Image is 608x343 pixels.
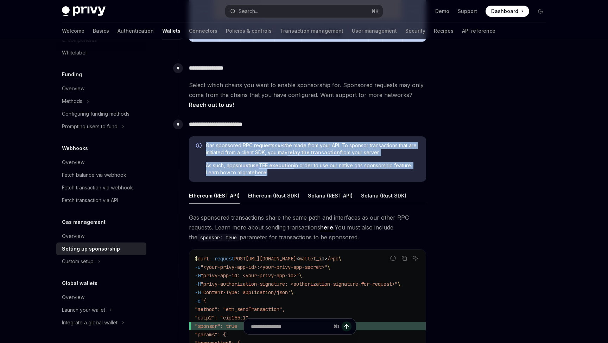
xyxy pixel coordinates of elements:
div: Search... [239,7,258,15]
img: dark logo [62,6,106,16]
a: Whitelabel [56,46,146,59]
span: -u [195,264,201,270]
div: Setting up sponsorship [62,245,120,253]
span: "caip2": "eip155:1", [195,315,251,321]
button: Toggle Integrate a global wallet section [56,316,146,329]
button: Ask AI [411,254,420,263]
span: "<your-privy-app-id>:<your-privy-app-secret>" [201,264,327,270]
h5: Gas management [62,218,106,226]
div: Integrate a global wallet [62,318,118,327]
a: Connectors [189,22,217,39]
button: Toggle Custom setup section [56,255,146,268]
span: wallet_i [299,255,322,262]
a: Overview [56,156,146,169]
a: Recipes [434,22,454,39]
span: Select which chains you want to enable sponsorship for. Sponsored requests may only come from the... [189,80,426,110]
div: Launch your wallet [62,306,105,314]
h5: Funding [62,70,82,79]
div: Prompting users to fund [62,122,118,131]
span: Dashboard [491,8,518,15]
div: Custom setup [62,257,94,266]
button: Toggle dark mode [535,6,546,17]
span: \ [327,264,330,270]
span: "privy-authorization-signature: <authorization-signature-for-request>" [201,281,398,287]
a: Overview [56,230,146,242]
span: [URL][DOMAIN_NAME] [246,255,296,262]
a: here. [320,224,335,231]
strong: must [238,162,250,168]
a: API reference [462,22,495,39]
button: Toggle Launch your wallet section [56,304,146,316]
h5: Webhooks [62,144,88,153]
a: relay the transaction [287,149,340,156]
div: Solana (Rust SDK) [361,187,406,204]
a: Overview [56,291,146,304]
span: 'Content-Type: application/json' [201,289,291,296]
div: Ethereum (Rust SDK) [248,187,299,204]
button: Toggle Methods section [56,95,146,108]
h5: Global wallets [62,279,97,287]
span: /rpc [327,255,338,262]
span: -H [195,272,201,279]
a: Fetch transaction via webhook [56,181,146,194]
a: Demo [435,8,449,15]
span: \ [299,272,302,279]
a: TEE execution [259,162,294,169]
a: Basics [93,22,109,39]
div: Solana (REST API) [308,187,353,204]
a: Welcome [62,22,84,39]
span: $ [195,255,198,262]
span: d [322,255,324,262]
a: Fetch balance via webhook [56,169,146,181]
button: Report incorrect code [388,254,398,263]
a: here [255,169,266,176]
button: Copy the contents from the code block [400,254,409,263]
span: \ [398,281,400,287]
span: --request [209,255,234,262]
div: Methods [62,97,82,105]
div: Ethereum (REST API) [189,187,240,204]
div: Overview [62,293,84,302]
span: -H [195,289,201,296]
button: Open search [225,5,383,18]
div: Fetch transaction via API [62,196,118,205]
span: ⌘ K [371,8,379,14]
div: Overview [62,158,84,167]
a: Fetch transaction via API [56,194,146,207]
div: Fetch transaction via webhook [62,183,133,192]
span: '{ [201,298,206,304]
a: Transaction management [280,22,343,39]
a: Policies & controls [226,22,272,39]
div: Whitelabel [62,48,87,57]
div: Overview [62,232,84,240]
em: must [274,142,286,148]
a: Dashboard [486,6,529,17]
a: Reach out to us! [189,101,234,109]
a: User management [352,22,397,39]
span: < [296,255,299,262]
button: Toggle Prompting users to fund section [56,120,146,133]
span: -H [195,281,201,287]
code: sponsor: true [197,234,240,241]
span: curl [198,255,209,262]
span: -d [195,298,201,304]
a: Support [458,8,477,15]
div: Fetch balance via webhook [62,171,126,179]
span: \ [338,255,341,262]
a: Security [405,22,425,39]
span: Gas sponsored transactions share the same path and interfaces as our other RPC requests. Learn mo... [189,213,426,242]
input: Ask a question... [251,319,331,334]
a: Wallets [162,22,180,39]
span: "privy-app-id: <your-privy-app-id>" [201,272,299,279]
span: "method": "eth_sendTransaction", [195,306,285,312]
span: As such, apps use in order to use our native gas sponsorship feature. Learn how to migrate ! [206,162,419,176]
a: Overview [56,82,146,95]
span: Gas sponsored RPC requests be made from your API. To sponsor transactions that are initiated from... [206,142,419,156]
span: > [324,255,327,262]
a: Configuring funding methods [56,108,146,120]
span: \ [291,289,293,296]
span: POST [234,255,246,262]
div: Configuring funding methods [62,110,129,118]
svg: Info [196,143,203,150]
div: Overview [62,84,84,93]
